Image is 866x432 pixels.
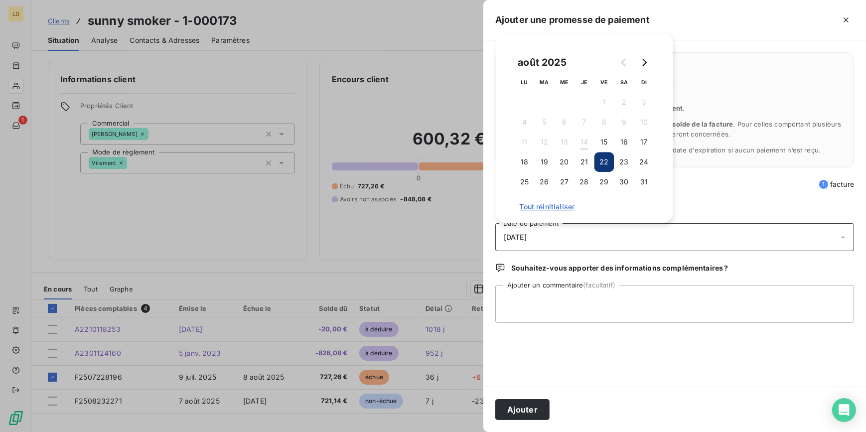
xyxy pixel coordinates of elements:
button: 5 [535,112,555,132]
button: 6 [555,112,575,132]
button: 18 [515,152,535,172]
span: Tout réinitialiser [520,203,649,211]
button: 13 [555,132,575,152]
button: 15 [594,132,614,152]
button: 14 [575,132,594,152]
button: 10 [634,112,654,132]
th: jeudi [575,72,594,92]
button: 17 [634,132,654,152]
button: 27 [555,172,575,192]
h5: Ajouter une promesse de paiement [495,13,650,27]
th: mercredi [555,72,575,92]
th: lundi [515,72,535,92]
div: Open Intercom Messenger [832,398,856,422]
div: août 2025 [515,54,570,70]
button: 28 [575,172,594,192]
button: 3 [634,92,654,112]
th: mardi [535,72,555,92]
button: 22 [594,152,614,172]
button: 9 [614,112,634,132]
button: 8 [594,112,614,132]
button: 1 [594,92,614,112]
span: La promesse de paiement couvre . Pour celles comportant plusieurs échéances, seules les échéances... [520,120,842,138]
th: vendredi [594,72,614,92]
span: Souhaitez-vous apporter des informations complémentaires ? [511,263,728,273]
th: samedi [614,72,634,92]
button: 25 [515,172,535,192]
button: Go to next month [634,52,654,72]
span: facture [819,179,854,189]
span: [DATE] [504,233,527,241]
button: 12 [535,132,555,152]
button: 20 [555,152,575,172]
button: 19 [535,152,555,172]
button: Ajouter [495,399,550,420]
span: l’ensemble du solde de la facture [626,120,733,128]
button: 11 [515,132,535,152]
button: 16 [614,132,634,152]
button: 26 [535,172,555,192]
button: 7 [575,112,594,132]
button: 30 [614,172,634,192]
button: 4 [515,112,535,132]
button: 2 [614,92,634,112]
button: 24 [634,152,654,172]
span: 1 [819,180,828,189]
button: 23 [614,152,634,172]
button: 31 [634,172,654,192]
th: dimanche [634,72,654,92]
button: Go to previous month [614,52,634,72]
button: 29 [594,172,614,192]
button: 21 [575,152,594,172]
